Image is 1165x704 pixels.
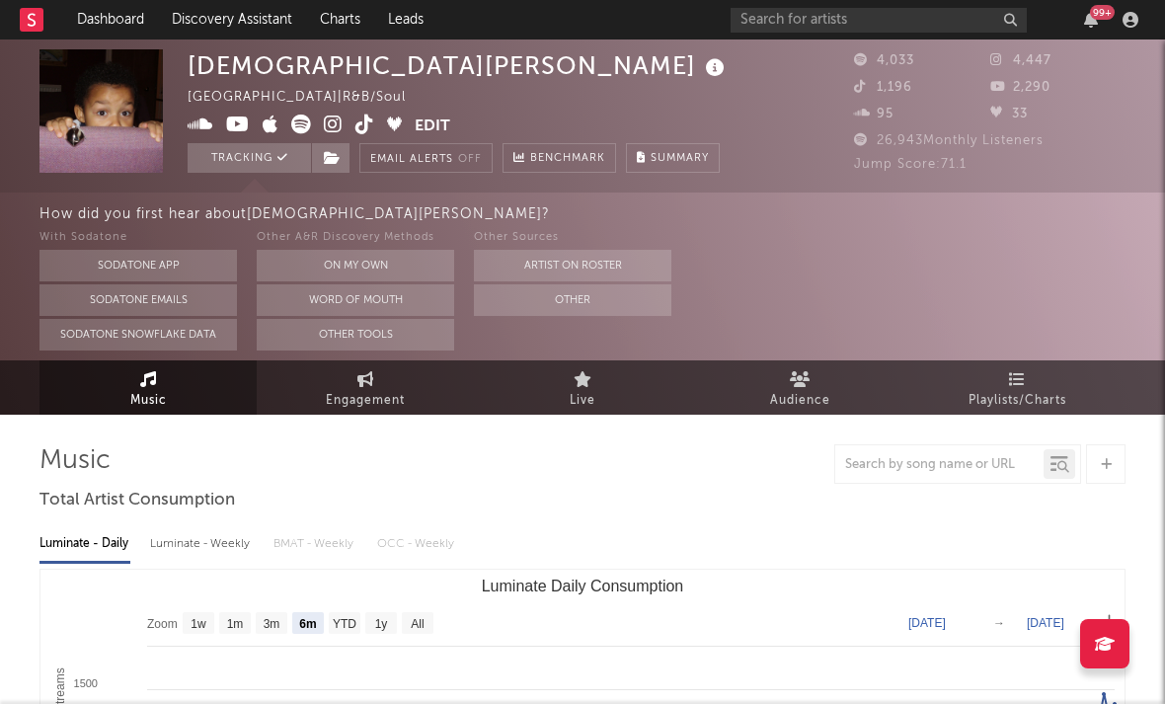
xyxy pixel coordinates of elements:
div: Luminate - Weekly [150,527,254,561]
text: 1w [191,617,206,631]
span: Jump Score: 71.1 [854,158,967,171]
text: Luminate Daily Consumption [482,578,684,594]
span: Summary [651,153,709,164]
div: Other Sources [474,226,671,250]
button: Other [474,284,671,316]
button: Other Tools [257,319,454,351]
span: Total Artist Consumption [39,489,235,512]
button: Tracking [188,143,311,173]
span: 26,943 Monthly Listeners [854,134,1044,147]
input: Search by song name or URL [835,457,1044,473]
button: On My Own [257,250,454,281]
text: → [993,616,1005,630]
text: All [411,617,424,631]
input: Search for artists [731,8,1027,33]
a: Music [39,360,257,415]
span: Live [570,389,595,413]
div: How did you first hear about [DEMOGRAPHIC_DATA][PERSON_NAME] ? [39,202,1165,226]
span: Audience [770,389,830,413]
em: Off [458,154,482,165]
span: Benchmark [530,147,605,171]
span: Playlists/Charts [969,389,1066,413]
a: Playlists/Charts [908,360,1126,415]
div: With Sodatone [39,226,237,250]
text: [DATE] [908,616,946,630]
button: Email AlertsOff [359,143,493,173]
span: 4,447 [990,54,1051,67]
button: Sodatone Snowflake Data [39,319,237,351]
button: Sodatone App [39,250,237,281]
div: [GEOGRAPHIC_DATA] | R&B/Soul [188,86,428,110]
div: [DEMOGRAPHIC_DATA][PERSON_NAME] [188,49,730,82]
span: 95 [854,108,893,120]
text: 1m [227,617,244,631]
button: Artist on Roster [474,250,671,281]
text: YTD [333,617,356,631]
text: 3m [264,617,280,631]
span: 2,290 [990,81,1050,94]
button: Edit [415,115,450,139]
text: 6m [299,617,316,631]
button: Word Of Mouth [257,284,454,316]
text: 1500 [74,677,98,689]
div: Other A&R Discovery Methods [257,226,454,250]
a: Benchmark [503,143,616,173]
span: Music [130,389,167,413]
a: Audience [691,360,908,415]
a: Live [474,360,691,415]
button: 99+ [1084,12,1098,28]
span: 1,196 [854,81,912,94]
span: 33 [990,108,1028,120]
text: 1y [375,617,388,631]
button: Summary [626,143,720,173]
div: 99 + [1090,5,1115,20]
text: Zoom [147,617,178,631]
text: [DATE] [1027,616,1064,630]
span: 4,033 [854,54,914,67]
div: Luminate - Daily [39,527,130,561]
button: Sodatone Emails [39,284,237,316]
a: Engagement [257,360,474,415]
span: Engagement [326,389,405,413]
